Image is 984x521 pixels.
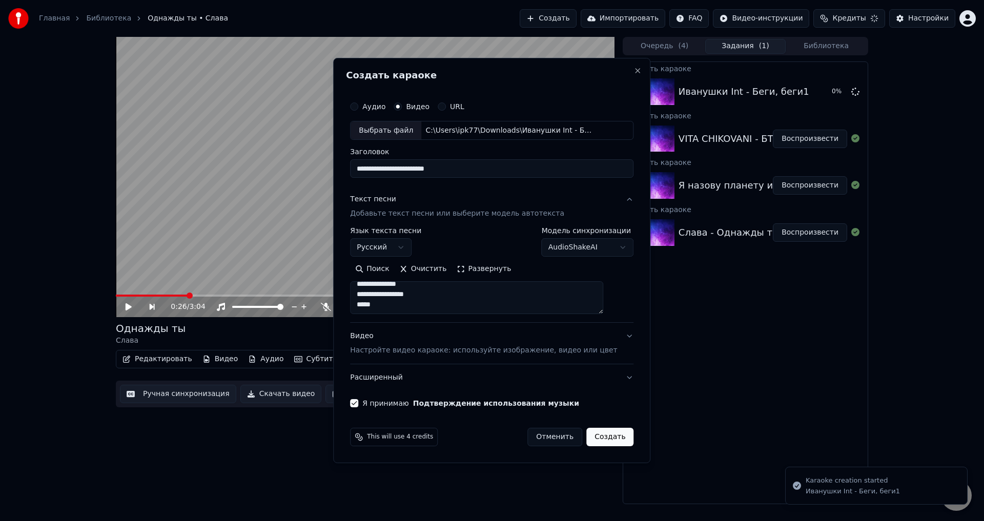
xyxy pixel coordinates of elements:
button: Отменить [527,428,582,446]
h2: Создать караоке [346,71,638,80]
div: Видео [350,331,617,356]
label: Аудио [362,103,385,110]
div: Текст песниДобавьте текст песни или выберите модель автотекста [350,227,633,323]
label: Язык текста песни [350,227,421,235]
div: Выбрать файл [351,121,421,140]
button: Текст песниДобавьте текст песни или выберите модель автотекста [350,186,633,227]
p: Добавьте текст песни или выберите модель автотекста [350,209,564,219]
button: ВидеоНастройте видео караоке: используйте изображение, видео или цвет [350,323,633,364]
label: Я принимаю [362,400,579,407]
button: Развернуть [452,261,516,278]
button: Расширенный [350,364,633,391]
span: This will use 4 credits [367,433,433,441]
button: Я принимаю [413,400,579,407]
button: Поиск [350,261,394,278]
button: Создать [586,428,633,446]
p: Настройте видео караоке: используйте изображение, видео или цвет [350,345,617,356]
label: Заголовок [350,149,633,156]
button: Очистить [395,261,452,278]
div: C:\Users\ipk77\Downloads\Иванушки Int - Беги, беги1.mp4 [421,126,596,136]
label: Модель синхронизации [542,227,634,235]
label: Видео [406,103,429,110]
label: URL [450,103,464,110]
div: Текст песни [350,195,396,205]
